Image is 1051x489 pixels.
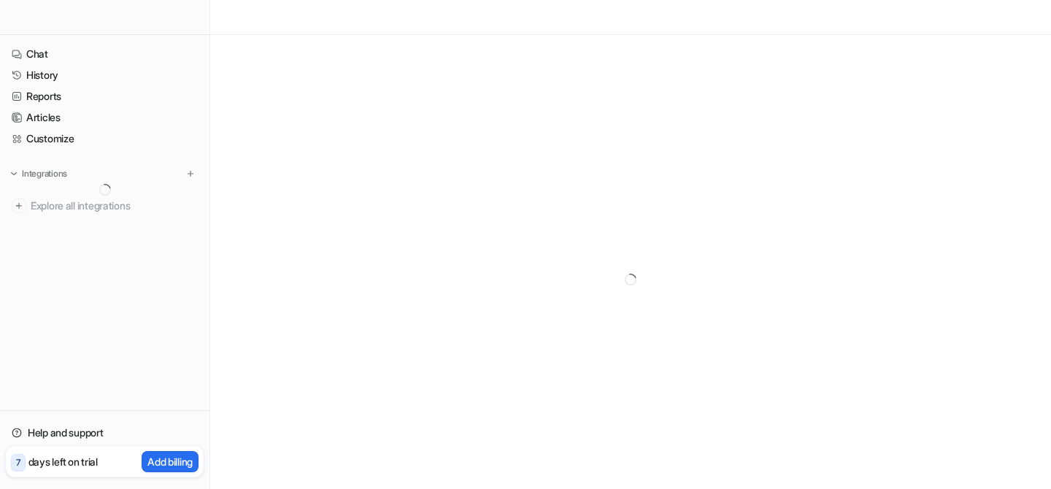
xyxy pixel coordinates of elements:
[31,194,198,217] span: Explore all integrations
[16,456,20,469] p: 7
[28,454,98,469] p: days left on trial
[6,128,204,149] a: Customize
[6,107,204,128] a: Articles
[6,196,204,216] a: Explore all integrations
[6,65,204,85] a: History
[6,44,204,64] a: Chat
[22,168,67,180] p: Integrations
[147,454,193,469] p: Add billing
[6,423,204,443] a: Help and support
[9,169,19,179] img: expand menu
[12,199,26,213] img: explore all integrations
[6,166,72,181] button: Integrations
[142,451,199,472] button: Add billing
[185,169,196,179] img: menu_add.svg
[6,86,204,107] a: Reports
